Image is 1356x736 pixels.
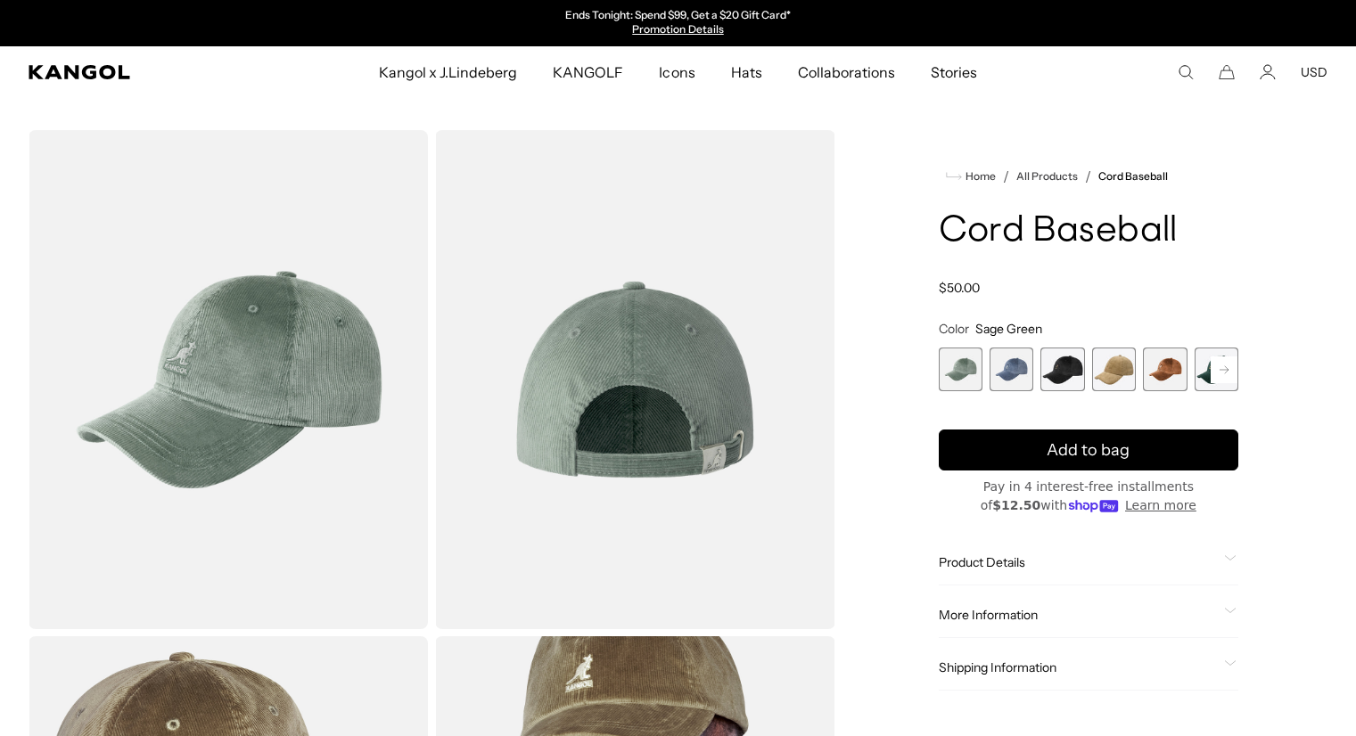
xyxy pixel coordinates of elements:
[535,46,641,98] a: KANGOLF
[939,280,980,296] span: $50.00
[1195,348,1238,391] label: Forrester
[939,321,969,337] span: Color
[780,46,913,98] a: Collaborations
[975,321,1042,337] span: Sage Green
[632,22,723,36] a: Promotion Details
[939,212,1238,251] h1: Cord Baseball
[495,9,862,37] slideshow-component: Announcement bar
[29,65,250,79] a: Kangol
[361,46,536,98] a: Kangol x J.Lindeberg
[1219,64,1235,80] button: Cart
[29,130,428,629] img: color-sage-green
[379,46,518,98] span: Kangol x J.Lindeberg
[1047,438,1130,462] span: Add to bag
[495,9,862,37] div: 1 of 2
[1143,348,1187,391] div: 5 of 9
[990,348,1033,391] label: Denim Blue
[798,46,895,98] span: Collaborations
[939,607,1217,623] span: More Information
[939,659,1217,675] span: Shipping Information
[641,46,712,98] a: Icons
[731,46,762,98] span: Hats
[495,9,862,37] div: Announcement
[1195,348,1238,391] div: 6 of 9
[1092,348,1136,391] div: 4 of 9
[931,46,977,98] span: Stories
[713,46,780,98] a: Hats
[565,9,791,23] p: Ends Tonight: Spend $99, Get a $20 Gift Card*
[1260,64,1276,80] a: Account
[1098,170,1168,183] a: Cord Baseball
[1092,348,1136,391] label: Beige
[1078,166,1091,187] li: /
[962,170,996,183] span: Home
[1143,348,1187,391] label: Wood
[990,348,1033,391] div: 2 of 9
[939,554,1217,570] span: Product Details
[939,166,1238,187] nav: breadcrumbs
[996,166,1009,187] li: /
[1040,348,1084,391] label: Black
[939,429,1238,470] button: Add to bag
[553,46,623,98] span: KANGOLF
[939,348,982,391] label: Sage Green
[435,130,834,629] img: color-sage-green
[1016,170,1078,183] a: All Products
[1301,64,1327,80] button: USD
[913,46,995,98] a: Stories
[939,348,982,391] div: 1 of 9
[1040,348,1084,391] div: 3 of 9
[1178,64,1194,80] summary: Search here
[659,46,694,98] span: Icons
[946,168,996,184] a: Home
